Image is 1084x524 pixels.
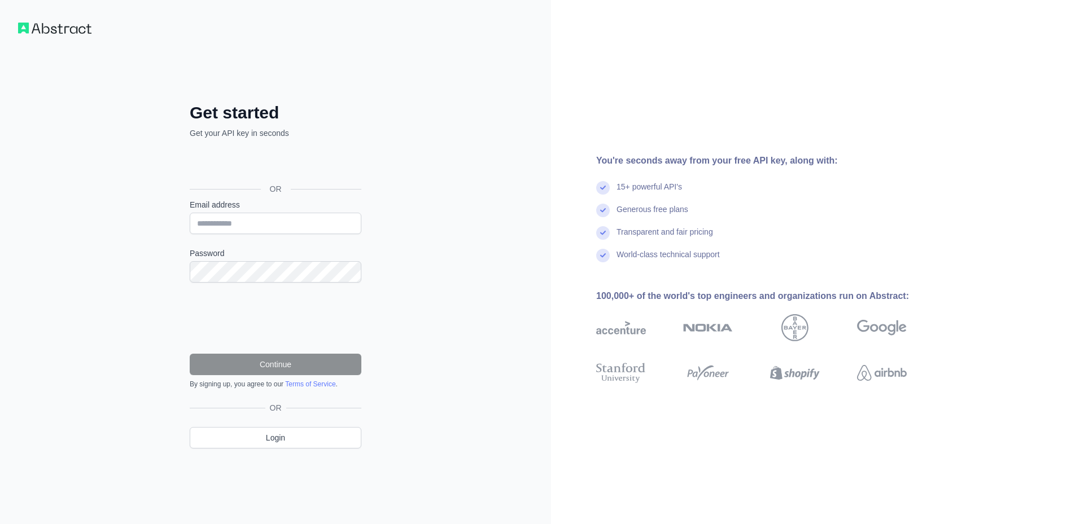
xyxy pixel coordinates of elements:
div: Transparent and fair pricing [617,226,713,249]
iframe: reCAPTCHA [190,296,361,340]
a: Login [190,427,361,448]
img: check mark [596,181,610,195]
img: check mark [596,226,610,240]
div: You're seconds away from your free API key, along with: [596,154,943,168]
img: Workflow [18,23,91,34]
label: Email address [190,199,361,210]
span: OR [265,402,286,413]
a: Terms of Service [285,380,335,388]
img: bayer [781,314,808,341]
div: Generous free plans [617,204,688,226]
img: payoneer [683,360,733,385]
img: stanford university [596,360,646,385]
div: By signing up, you agree to our . [190,380,361,389]
button: Continue [190,354,361,375]
div: 15+ powerful API's [617,181,682,204]
p: Get your API key in seconds [190,127,361,139]
img: airbnb [857,360,907,385]
img: check mark [596,204,610,217]
span: OR [261,183,291,195]
img: shopify [770,360,820,385]
label: Password [190,248,361,259]
div: World-class technical support [617,249,720,271]
img: google [857,314,907,341]
div: 100,000+ of the world's top engineers and organizations run on Abstract: [596,289,943,303]
img: check mark [596,249,610,262]
iframe: Sign in with Google Button [184,151,365,176]
h2: Get started [190,103,361,123]
img: nokia [683,314,733,341]
img: accenture [596,314,646,341]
